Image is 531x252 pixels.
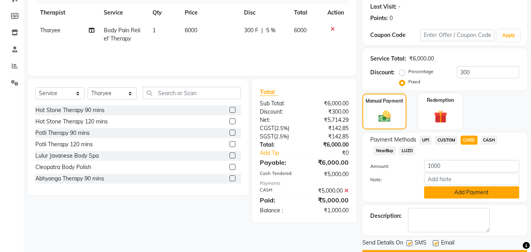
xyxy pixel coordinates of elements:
div: ₹5,714.29 [304,116,355,124]
div: Discount: [370,68,395,77]
span: Send Details On [362,239,403,248]
button: Apply [498,29,520,41]
th: Action [323,4,349,22]
label: Amount: [364,163,418,170]
span: SGST [260,133,274,140]
span: 5 % [266,26,276,35]
div: ₹5,000.00 [304,170,355,178]
label: Percentage [408,68,434,75]
label: Manual Payment [366,97,403,105]
div: ( ) [254,124,304,132]
img: _gift.svg [430,109,451,125]
th: Therapist [35,4,99,22]
div: CASH [254,187,304,195]
div: Hot Stone Therapy 90 mins [35,106,105,114]
div: 0 [390,14,393,22]
div: Cleopatra Body Polish [35,163,91,171]
div: ₹1,000.00 [304,206,355,215]
div: ₹5,000.00 [304,187,355,195]
div: Hot Stone Therapy 120 mins [35,118,108,126]
div: ₹142.85 [304,124,355,132]
div: - [398,3,401,11]
div: Sub Total: [254,99,304,108]
span: Body Pain Relief Therapy [104,27,140,42]
div: ₹6,000.00 [304,141,355,149]
img: _cash.svg [375,109,395,123]
div: ( ) [254,132,304,141]
div: Cash Tendered: [254,170,304,178]
label: Fixed [408,78,420,85]
span: 6000 [294,27,307,34]
th: Service [99,4,148,22]
span: SMS [415,239,426,248]
span: NearBuy [373,146,396,155]
div: Payments [260,180,349,187]
input: Amount [424,160,519,172]
div: Discount: [254,108,304,116]
span: 2.5% [276,133,287,140]
div: ₹0 [313,149,355,157]
a: Add Tip [254,149,312,157]
span: Total [260,88,278,96]
div: Balance : [254,206,304,215]
span: Payment Methods [370,136,416,144]
div: Abhyanga Therapy 90 mins [35,175,104,183]
label: Note: [364,176,418,183]
div: ₹5,000.00 [304,195,355,205]
div: ₹6,000.00 [409,55,434,63]
th: Disc [239,4,289,22]
input: Search or Scan [143,87,241,99]
div: Lulur Javanese Body Spa [35,152,99,160]
div: Description: [370,212,402,220]
input: Enter Offer / Coupon Code [420,29,494,41]
span: | [261,26,263,35]
th: Price [180,4,239,22]
span: 2.5% [276,125,288,131]
div: Coupon Code [370,31,420,39]
div: Net: [254,116,304,124]
div: Payable: [254,158,304,167]
span: CGST [260,125,274,132]
th: Qty [148,4,180,22]
span: CASH [481,136,498,145]
div: Last Visit: [370,3,397,11]
div: ₹142.85 [304,132,355,141]
input: Add Note [424,173,519,185]
div: ₹6,000.00 [304,158,355,167]
div: Service Total: [370,55,406,63]
th: Total [289,4,323,22]
span: 1 [153,27,156,34]
span: CUSTOM [435,136,458,145]
div: Paid: [254,195,304,205]
span: 300 F [244,26,258,35]
div: Points: [370,14,388,22]
span: 6000 [185,27,197,34]
div: Potli Therapy 90 mins [35,129,90,137]
button: Add Payment [424,186,519,199]
span: Email [441,239,454,248]
span: CARD [461,136,478,145]
span: LUZO [399,146,415,155]
span: UPI [419,136,432,145]
div: Total: [254,141,304,149]
div: ₹6,000.00 [304,99,355,108]
label: Redemption [427,97,454,104]
span: Tharyee [40,27,61,34]
div: ₹300.00 [304,108,355,116]
div: Potli Therapy 120 mins [35,140,93,149]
